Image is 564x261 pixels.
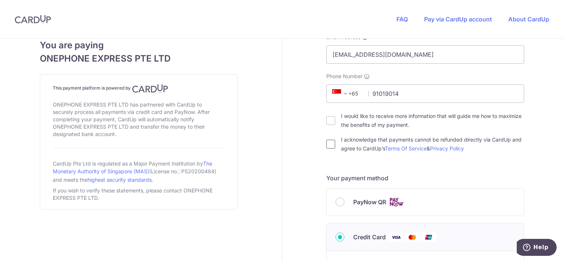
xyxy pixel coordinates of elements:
[53,185,225,203] div: If you wish to verify these statements, please contact ONEPHONE EXPRESS PTE LTD.
[396,15,408,23] a: FAQ
[385,145,427,152] a: Terms Of Service
[430,145,464,152] a: Privacy Policy
[132,84,168,93] img: CardUp
[330,89,363,98] span: +65
[40,39,238,52] span: You are paying
[341,135,524,153] label: I acknowledge that payments cannot be refunded directly via CardUp and agree to CardUp’s &
[40,52,238,65] span: ONEPHONE EXPRESS PTE LTD
[353,198,386,206] span: PayNow QR
[87,177,152,183] a: highest security standards
[332,89,350,98] span: +65
[508,15,549,23] a: About CardUp
[336,198,515,207] div: PayNow QR Cards logo
[421,233,436,242] img: Union Pay
[336,233,515,242] div: Credit Card Visa Mastercard Union Pay
[353,233,386,241] span: Credit Card
[517,239,557,257] iframe: Opens a widget where you can find more information
[341,112,524,129] label: I would like to receive more information that will guide me how to maximize the benefits of my pa...
[326,45,524,64] input: Email address
[326,174,524,182] h5: Your payment method
[389,198,404,207] img: Cards logo
[424,15,492,23] a: Pay via CardUp account
[53,84,225,93] h4: This payment platform is powered by
[405,233,420,242] img: Mastercard
[53,157,225,185] div: CardUp Pte Ltd is regulated as a Major Payment Institution by (License no.: PS20200484) and meets...
[53,100,225,139] div: ONEPHONE EXPRESS PTE LTD has partnered with CardUp to securely process all payments via credit ca...
[15,15,51,24] img: CardUp
[389,233,403,242] img: Visa
[326,73,362,80] span: Phone Number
